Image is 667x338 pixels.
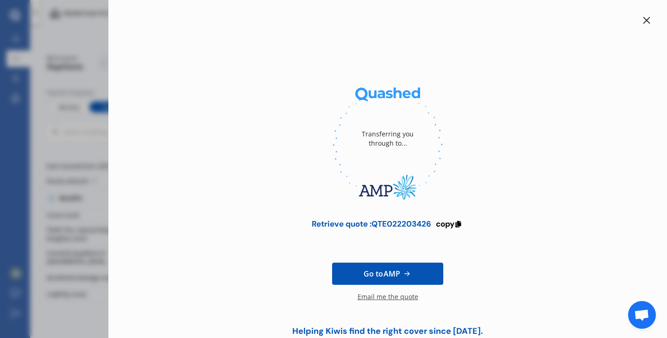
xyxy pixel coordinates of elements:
[436,219,454,229] span: copy
[312,219,431,228] div: Retrieve quote : QTE022203426
[628,301,656,329] div: Open chat
[332,263,443,285] a: Go toAMP
[364,268,400,279] span: Go to AMP
[286,326,490,336] div: Helping Kiwis find the right cover since [DATE].
[358,292,418,311] div: Email me the quote
[351,111,425,166] div: Transferring you through to...
[333,166,443,208] img: AMP.webp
